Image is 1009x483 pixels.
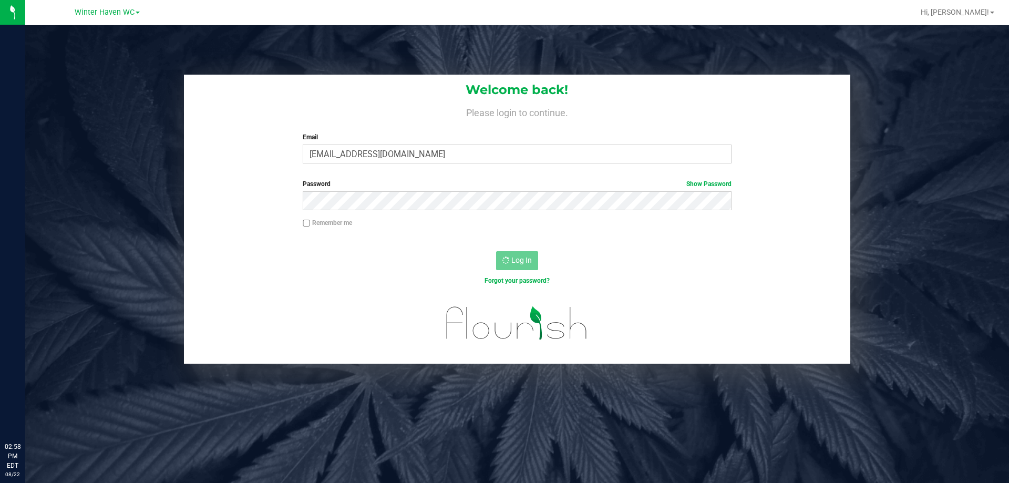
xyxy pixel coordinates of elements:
[75,8,135,17] span: Winter Haven WC
[511,256,532,264] span: Log In
[485,277,550,284] a: Forgot your password?
[303,218,352,228] label: Remember me
[686,180,732,188] a: Show Password
[303,180,331,188] span: Password
[303,132,731,142] label: Email
[303,220,310,227] input: Remember me
[496,251,538,270] button: Log In
[184,83,850,97] h1: Welcome back!
[921,8,989,16] span: Hi, [PERSON_NAME]!
[184,105,850,118] h4: Please login to continue.
[434,296,600,350] img: flourish_logo.svg
[5,442,20,470] p: 02:58 PM EDT
[5,470,20,478] p: 08/22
